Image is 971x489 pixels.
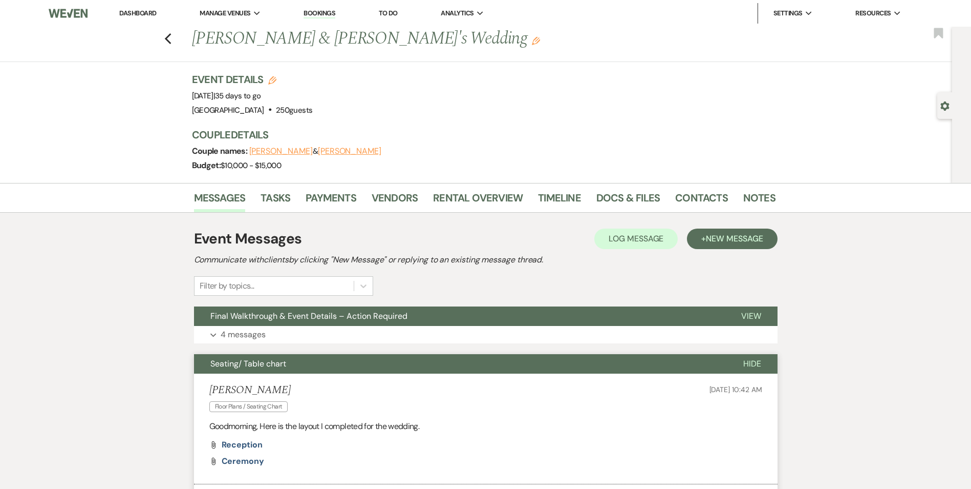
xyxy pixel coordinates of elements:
[222,457,264,465] a: Ceremony
[261,190,290,212] a: Tasks
[210,358,286,369] span: Seating/ Table chart
[213,91,261,101] span: |
[306,190,356,212] a: Payments
[379,9,398,17] a: To Do
[609,233,663,244] span: Log Message
[304,9,335,18] a: Bookings
[49,3,88,24] img: Weven Logo
[725,307,778,326] button: View
[940,100,950,110] button: Open lead details
[200,8,250,18] span: Manage Venues
[532,36,540,45] button: Edit
[538,190,581,212] a: Timeline
[741,311,761,321] span: View
[221,160,281,171] span: $10,000 - $15,000
[215,91,261,101] span: 35 days to go
[192,105,264,115] span: [GEOGRAPHIC_DATA]
[209,401,288,412] span: Floor Plans / Seating Chart
[249,147,313,155] button: [PERSON_NAME]
[318,147,381,155] button: [PERSON_NAME]
[773,8,803,18] span: Settings
[194,228,302,250] h1: Event Messages
[194,354,727,374] button: Seating/ Table chart
[687,229,777,249] button: +New Message
[222,441,263,449] a: Reception
[192,91,261,101] span: [DATE]
[675,190,728,212] a: Contacts
[210,311,407,321] span: Final Walkthrough & Event Details – Action Required
[192,27,651,51] h1: [PERSON_NAME] & [PERSON_NAME]'s Wedding
[222,456,264,466] span: Ceremony
[192,160,221,171] span: Budget:
[743,190,775,212] a: Notes
[221,328,266,341] p: 4 messages
[194,326,778,343] button: 4 messages
[855,8,891,18] span: Resources
[192,72,313,87] h3: Event Details
[706,233,763,244] span: New Message
[743,358,761,369] span: Hide
[200,280,254,292] div: Filter by topics...
[372,190,418,212] a: Vendors
[594,229,678,249] button: Log Message
[249,146,381,156] span: &
[192,128,765,142] h3: Couple Details
[433,190,523,212] a: Rental Overview
[222,439,263,450] span: Reception
[194,190,246,212] a: Messages
[596,190,660,212] a: Docs & Files
[709,385,762,394] span: [DATE] 10:42 AM
[192,146,249,156] span: Couple names:
[727,354,778,374] button: Hide
[194,307,725,326] button: Final Walkthrough & Event Details – Action Required
[209,420,762,433] p: Goodmorning, Here is the layout I completed for the wedding.
[119,9,156,17] a: Dashboard
[209,384,293,397] h5: [PERSON_NAME]
[194,254,778,266] h2: Communicate with clients by clicking "New Message" or replying to an existing message thread.
[276,105,312,115] span: 250 guests
[441,8,473,18] span: Analytics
